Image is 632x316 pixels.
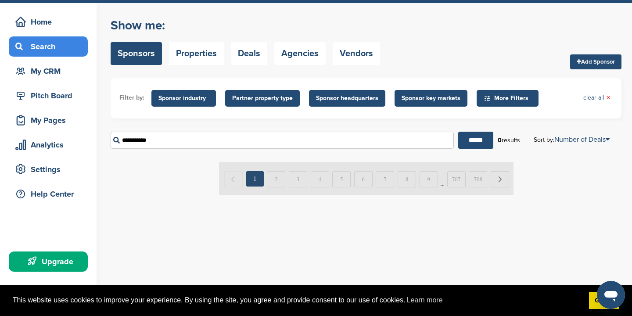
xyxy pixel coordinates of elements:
[158,93,209,103] span: Sponsor industry
[9,12,88,32] a: Home
[498,136,502,144] b: 0
[402,93,460,103] span: Sponsor key markets
[570,54,621,69] a: Add Sponsor
[333,42,380,65] a: Vendors
[9,251,88,272] a: Upgrade
[13,88,88,104] div: Pitch Board
[484,93,534,103] span: More Filters
[589,292,619,309] a: dismiss cookie message
[534,136,610,143] div: Sort by:
[9,159,88,180] a: Settings
[13,63,88,79] div: My CRM
[606,93,610,103] span: ×
[9,36,88,57] a: Search
[119,93,144,103] li: Filter by:
[169,42,224,65] a: Properties
[597,281,625,309] iframe: Button to launch messaging window
[9,61,88,81] a: My CRM
[13,254,88,269] div: Upgrade
[13,294,582,307] span: This website uses cookies to improve your experience. By using the site, you agree and provide co...
[554,135,610,144] a: Number of Deals
[9,184,88,204] a: Help Center
[406,294,444,307] a: learn more about cookies
[13,162,88,177] div: Settings
[13,186,88,202] div: Help Center
[9,86,88,106] a: Pitch Board
[231,42,267,65] a: Deals
[9,135,88,155] a: Analytics
[232,93,293,103] span: Partner property type
[111,18,380,33] h2: Show me:
[13,39,88,54] div: Search
[316,93,378,103] span: Sponsor headquarters
[219,162,513,195] img: Paginate
[13,14,88,30] div: Home
[13,137,88,153] div: Analytics
[111,42,162,65] a: Sponsors
[9,110,88,130] a: My Pages
[583,93,610,103] a: clear all×
[493,133,524,148] div: results
[274,42,326,65] a: Agencies
[13,112,88,128] div: My Pages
